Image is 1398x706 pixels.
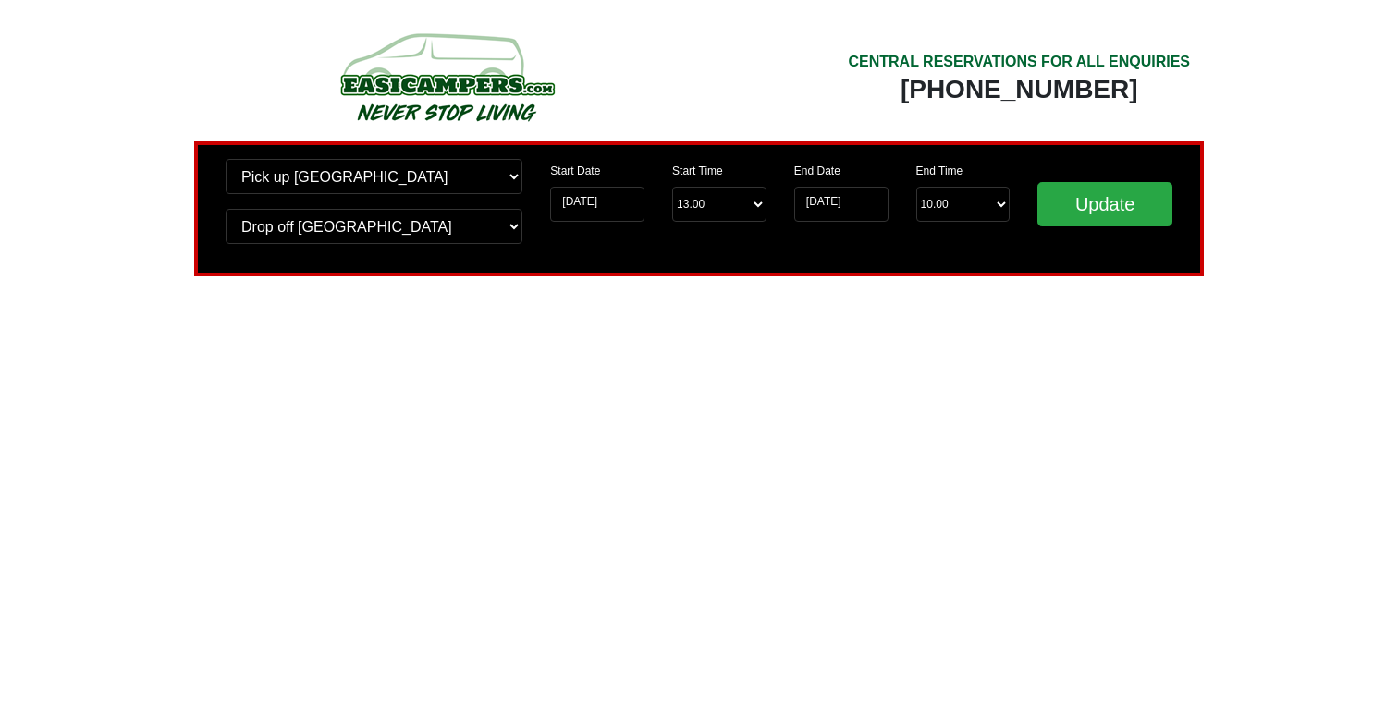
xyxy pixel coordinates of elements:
label: End Time [916,163,963,179]
div: [PHONE_NUMBER] [848,73,1190,106]
input: Return Date [794,187,889,222]
input: Update [1037,182,1172,226]
img: campers-checkout-logo.png [271,26,622,128]
label: Start Date [550,163,600,179]
input: Start Date [550,187,644,222]
label: Start Time [672,163,723,179]
div: CENTRAL RESERVATIONS FOR ALL ENQUIRIES [848,51,1190,73]
label: End Date [794,163,840,179]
